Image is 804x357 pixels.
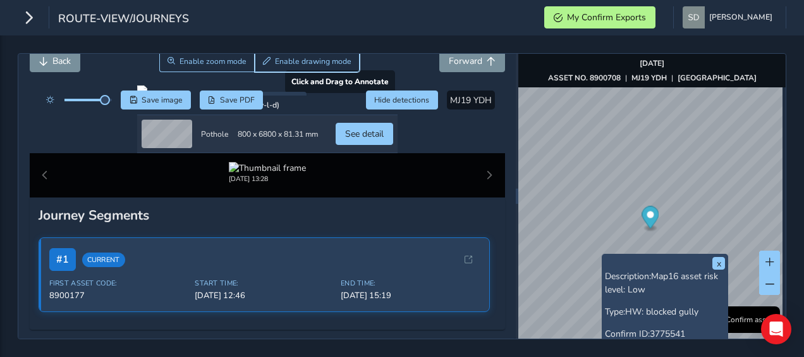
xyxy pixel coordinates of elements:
[650,328,685,340] span: 3775541
[366,91,438,110] button: Hide detections
[345,128,384,140] span: See detail
[605,270,725,296] p: Description:
[567,11,646,23] span: My Confirm Exports
[49,248,76,271] span: # 1
[255,50,360,72] button: Draw
[121,91,191,110] button: Save
[726,315,776,325] span: Confirm assets
[229,174,306,184] div: [DATE] 13:28
[49,279,188,288] span: First Asset Code:
[49,290,188,301] span: 8900177
[233,115,322,153] td: 800 x 6800 x 81.31 mm
[439,50,505,72] button: Forward
[683,6,777,28] button: [PERSON_NAME]
[195,279,333,288] span: Start Time:
[449,55,482,67] span: Forward
[58,11,189,28] span: route-view/journeys
[30,50,80,72] button: Back
[82,253,125,267] span: Current
[544,6,655,28] button: My Confirm Exports
[605,327,725,341] p: Confirm ID:
[39,206,496,224] div: Journey Segments
[142,95,183,105] span: Save image
[200,91,264,110] button: PDF
[761,314,791,344] div: Open Intercom Messenger
[195,290,333,301] span: [DATE] 12:46
[683,6,705,28] img: diamond-layout
[450,94,492,106] span: MJ19 YDH
[159,50,255,72] button: Zoom
[275,56,351,66] span: Enable drawing mode
[709,6,772,28] span: [PERSON_NAME]
[631,73,667,83] strong: MJ19 YDH
[341,290,479,301] span: [DATE] 15:19
[712,257,725,270] button: x
[180,56,247,66] span: Enable zoom mode
[52,55,71,67] span: Back
[336,123,393,145] button: See detail
[229,162,306,174] img: Thumbnail frame
[197,115,233,153] td: Pothole
[605,305,725,318] p: Type:
[548,73,757,83] div: | |
[220,95,255,105] span: Save PDF
[640,58,664,68] strong: [DATE]
[678,73,757,83] strong: [GEOGRAPHIC_DATA]
[625,306,698,318] span: HW: blocked gully
[374,95,429,105] span: Hide detections
[341,279,479,288] span: End Time:
[605,270,718,296] span: Map16 asset risk level: Low
[642,206,659,232] div: Map marker
[548,73,621,83] strong: ASSET NO. 8900708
